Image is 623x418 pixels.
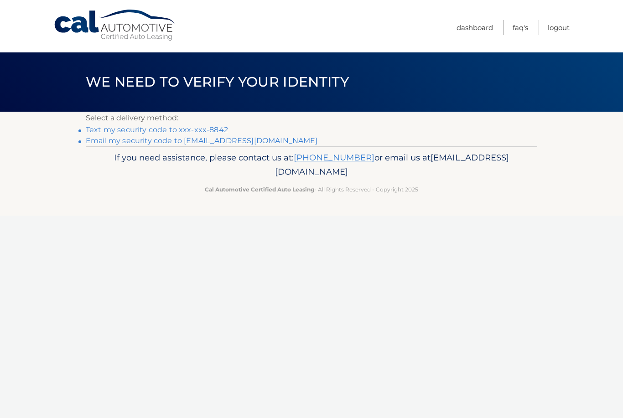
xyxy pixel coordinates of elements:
[86,73,349,90] span: We need to verify your identity
[548,20,570,35] a: Logout
[92,185,531,194] p: - All Rights Reserved - Copyright 2025
[457,20,493,35] a: Dashboard
[205,186,314,193] strong: Cal Automotive Certified Auto Leasing
[513,20,528,35] a: FAQ's
[86,112,537,124] p: Select a delivery method:
[294,152,374,163] a: [PHONE_NUMBER]
[86,136,318,145] a: Email my security code to [EMAIL_ADDRESS][DOMAIN_NAME]
[53,9,177,41] a: Cal Automotive
[92,150,531,180] p: If you need assistance, please contact us at: or email us at
[86,125,228,134] a: Text my security code to xxx-xxx-8842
